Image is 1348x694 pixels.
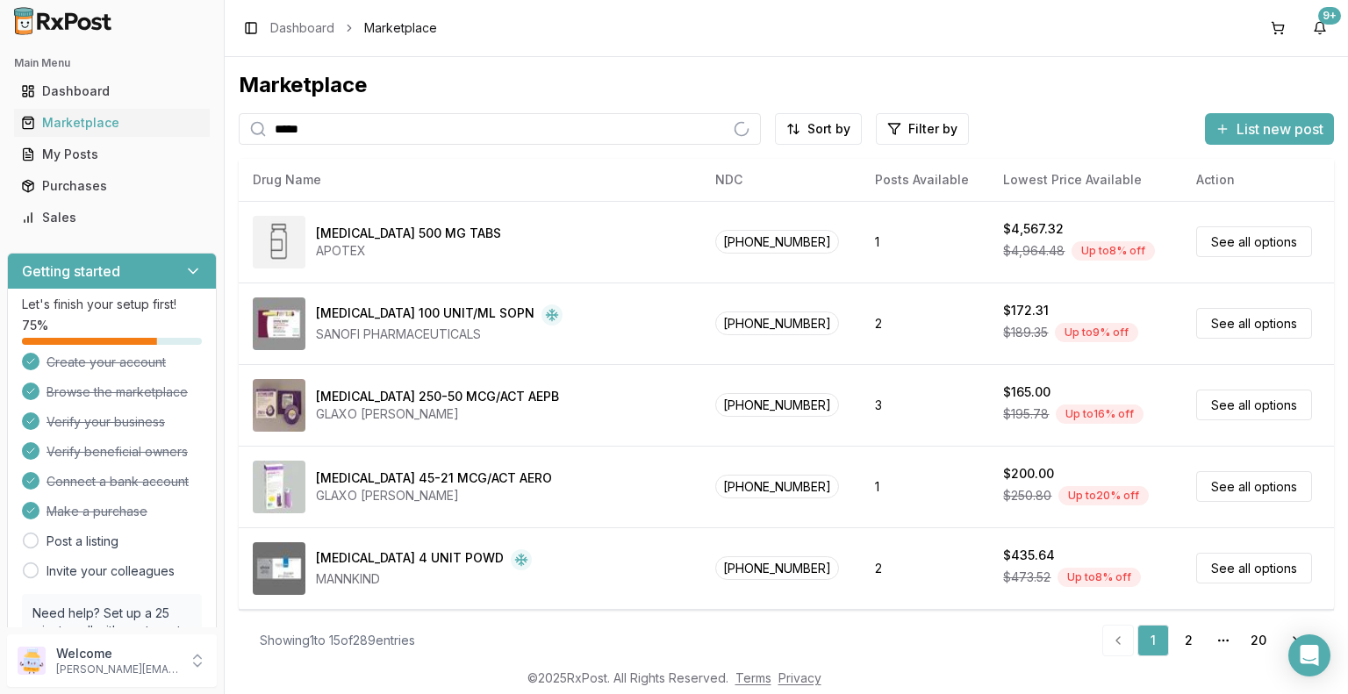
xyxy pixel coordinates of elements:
[1196,390,1312,420] a: See all options
[1243,625,1274,656] a: 20
[1003,465,1054,483] div: $200.00
[47,533,118,550] a: Post a listing
[861,283,989,364] td: 2
[21,82,203,100] div: Dashboard
[1055,323,1138,342] div: Up to 9 % off
[876,113,969,145] button: Filter by
[22,261,120,282] h3: Getting started
[1003,405,1049,423] span: $195.78
[316,570,532,588] div: MANNKIND
[1003,547,1055,564] div: $435.64
[1196,308,1312,339] a: See all options
[1058,486,1149,505] div: Up to 20 % off
[1182,159,1334,201] th: Action
[47,473,189,490] span: Connect a bank account
[14,56,210,70] h2: Main Menu
[861,201,989,283] td: 1
[32,605,191,657] p: Need help? Set up a 25 minute call with our team to set up.
[14,139,210,170] a: My Posts
[1318,7,1341,25] div: 9+
[1196,553,1312,583] a: See all options
[1003,487,1051,504] span: $250.80
[7,77,217,105] button: Dashboard
[253,461,305,513] img: Advair HFA 45-21 MCG/ACT AERO
[775,113,862,145] button: Sort by
[316,549,504,570] div: [MEDICAL_DATA] 4 UNIT POWD
[861,527,989,609] td: 2
[1058,568,1141,587] div: Up to 8 % off
[735,670,771,685] a: Terms
[56,662,178,676] p: [PERSON_NAME][EMAIL_ADDRESS][DOMAIN_NAME]
[253,297,305,350] img: Admelog SoloStar 100 UNIT/ML SOPN
[861,609,989,690] td: 1
[364,19,437,37] span: Marketplace
[316,487,552,504] div: GLAXO [PERSON_NAME]
[715,556,839,580] span: [PHONE_NUMBER]
[14,75,210,107] a: Dashboard
[316,405,559,423] div: GLAXO [PERSON_NAME]
[22,296,202,313] p: Let's finish your setup first!
[1003,242,1065,260] span: $4,964.48
[7,172,217,200] button: Purchases
[1003,569,1050,586] span: $473.52
[1196,226,1312,257] a: See all options
[1205,113,1334,145] button: List new post
[807,120,850,138] span: Sort by
[715,393,839,417] span: [PHONE_NUMBER]
[1003,324,1048,341] span: $189.35
[316,225,501,242] div: [MEDICAL_DATA] 500 MG TABS
[1072,241,1155,261] div: Up to 8 % off
[7,204,217,232] button: Sales
[21,114,203,132] div: Marketplace
[270,19,334,37] a: Dashboard
[21,209,203,226] div: Sales
[47,443,188,461] span: Verify beneficial owners
[861,446,989,527] td: 1
[1003,302,1049,319] div: $172.31
[21,146,203,163] div: My Posts
[316,304,534,326] div: [MEDICAL_DATA] 100 UNIT/ML SOPN
[18,647,46,675] img: User avatar
[239,159,701,201] th: Drug Name
[715,230,839,254] span: [PHONE_NUMBER]
[861,159,989,201] th: Posts Available
[1278,625,1313,656] a: Go to next page
[7,7,119,35] img: RxPost Logo
[14,170,210,202] a: Purchases
[1172,625,1204,656] a: 2
[989,159,1182,201] th: Lowest Price Available
[47,383,188,401] span: Browse the marketplace
[861,364,989,446] td: 3
[1003,220,1064,238] div: $4,567.32
[260,632,415,649] div: Showing 1 to 15 of 289 entries
[908,120,957,138] span: Filter by
[47,503,147,520] span: Make a purchase
[47,413,165,431] span: Verify your business
[1056,404,1144,424] div: Up to 16 % off
[270,19,437,37] nav: breadcrumb
[22,317,48,334] span: 75 %
[1137,625,1169,656] a: 1
[47,354,166,371] span: Create your account
[14,107,210,139] a: Marketplace
[701,159,861,201] th: NDC
[7,109,217,137] button: Marketplace
[253,542,305,595] img: Afrezza 4 UNIT POWD
[1288,634,1330,676] div: Open Intercom Messenger
[316,469,552,487] div: [MEDICAL_DATA] 45-21 MCG/ACT AERO
[7,140,217,168] button: My Posts
[1205,122,1334,140] a: List new post
[316,326,563,343] div: SANOFI PHARMACEUTICALS
[47,562,175,580] a: Invite your colleagues
[1237,118,1323,140] span: List new post
[778,670,821,685] a: Privacy
[715,311,839,335] span: [PHONE_NUMBER]
[1102,625,1313,656] nav: pagination
[316,242,501,260] div: APOTEX
[1003,383,1050,401] div: $165.00
[239,71,1334,99] div: Marketplace
[21,177,203,195] div: Purchases
[715,475,839,498] span: [PHONE_NUMBER]
[316,388,559,405] div: [MEDICAL_DATA] 250-50 MCG/ACT AEPB
[1306,14,1334,42] button: 9+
